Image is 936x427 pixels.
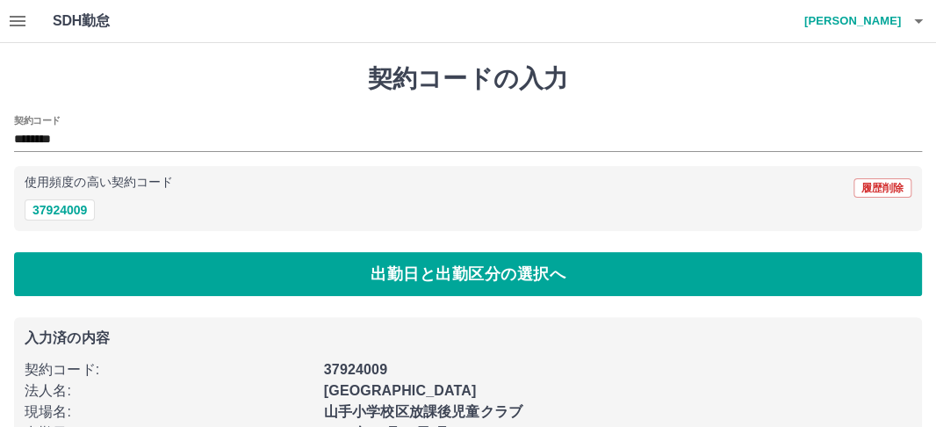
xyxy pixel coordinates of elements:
[324,404,522,419] b: 山手小学校区放課後児童クラブ
[25,331,911,345] p: 入力済の内容
[25,402,313,423] p: 現場名 :
[324,362,387,377] b: 37924009
[25,177,173,189] p: 使用頻度の高い契約コード
[853,178,911,198] button: 履歴削除
[324,383,477,398] b: [GEOGRAPHIC_DATA]
[14,64,922,94] h1: 契約コードの入力
[25,199,95,221] button: 37924009
[25,359,313,380] p: 契約コード :
[14,252,922,296] button: 出勤日と出勤区分の選択へ
[14,113,61,127] h2: 契約コード
[25,380,313,402] p: 法人名 :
